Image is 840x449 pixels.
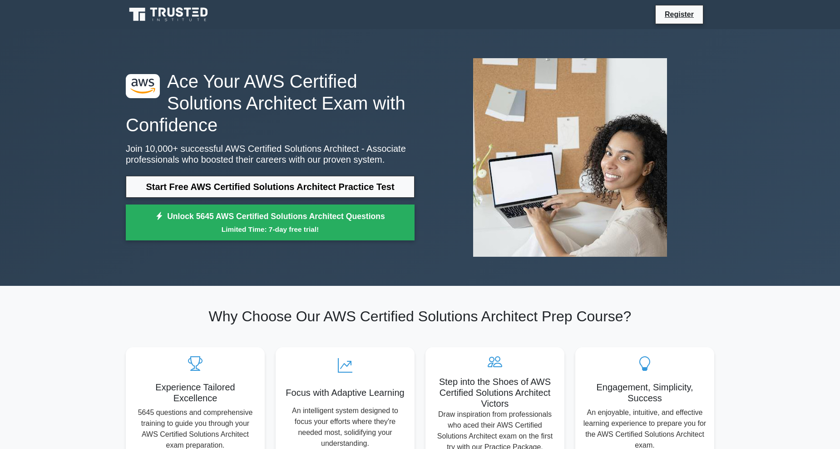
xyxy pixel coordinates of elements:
[126,205,415,241] a: Unlock 5645 AWS Certified Solutions Architect QuestionsLimited Time: 7-day free trial!
[126,308,714,325] h2: Why Choose Our AWS Certified Solutions Architect Prep Course?
[583,382,707,404] h5: Engagement, Simplicity, Success
[126,176,415,198] a: Start Free AWS Certified Solutions Architect Practice Test
[433,376,557,409] h5: Step into the Shoes of AWS Certified Solutions Architect Victors
[137,224,403,234] small: Limited Time: 7-day free trial!
[659,9,699,20] a: Register
[126,143,415,165] p: Join 10,000+ successful AWS Certified Solutions Architect - Associate professionals who boosted t...
[283,387,407,398] h5: Focus with Adaptive Learning
[133,382,257,404] h5: Experience Tailored Excellence
[283,405,407,449] p: An intelligent system designed to focus your efforts where they're needed most, solidifying your ...
[126,70,415,136] h1: Ace Your AWS Certified Solutions Architect Exam with Confidence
